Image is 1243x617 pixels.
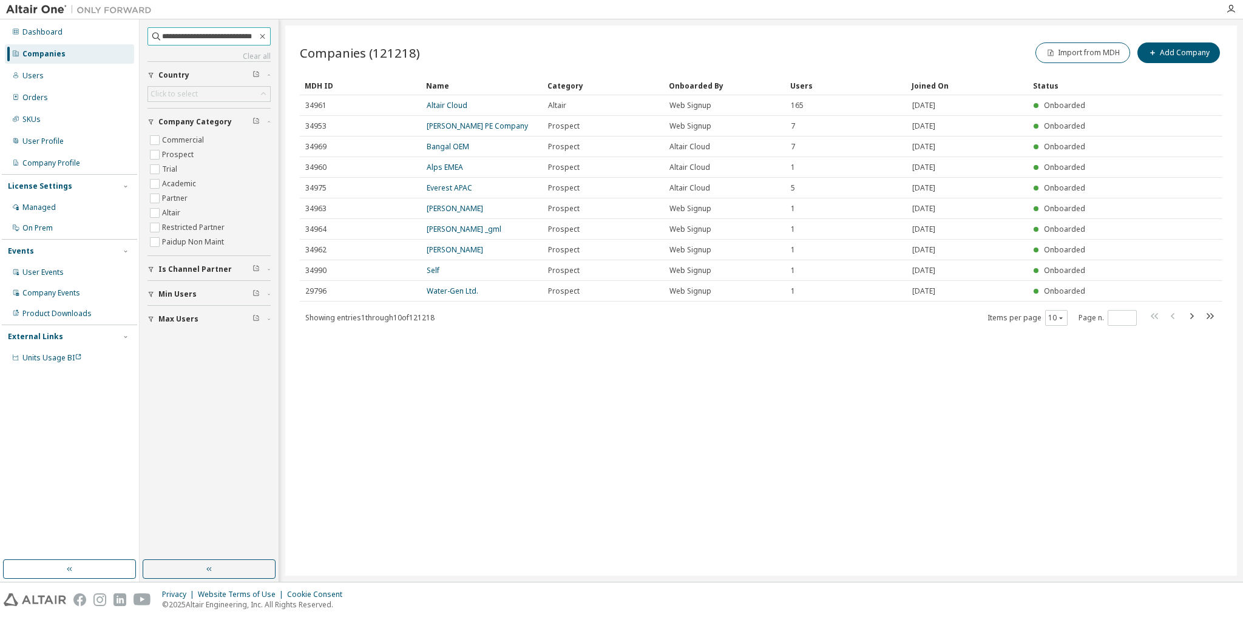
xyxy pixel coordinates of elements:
span: 34960 [305,163,327,172]
div: Dashboard [22,27,63,37]
span: Country [158,70,189,80]
span: Onboarded [1044,244,1085,255]
a: [PERSON_NAME] [427,203,483,214]
span: [DATE] [912,224,935,234]
div: Companies [22,49,66,59]
span: [DATE] [912,101,935,110]
span: 34969 [305,142,327,152]
div: Joined On [912,76,1023,95]
button: Max Users [147,306,271,332]
span: Clear filter [252,289,260,299]
div: Managed [22,203,56,212]
label: Trial [162,162,180,177]
span: [DATE] [912,245,935,255]
label: Paidup Non Maint [162,235,226,249]
span: Units Usage BI [22,352,82,363]
div: Users [22,71,44,81]
div: Events [8,246,34,256]
div: License Settings [8,181,72,191]
span: 7 [791,121,795,131]
span: 34975 [305,183,327,193]
span: Altair [548,101,566,110]
span: 1 [791,204,795,214]
div: Status [1033,76,1150,95]
span: Altair Cloud [669,142,710,152]
span: 7 [791,142,795,152]
span: Clear filter [252,265,260,274]
span: Altair Cloud [669,183,710,193]
span: Prospect [548,142,580,152]
span: 1 [791,286,795,296]
span: Prospect [548,266,580,275]
span: 165 [791,101,804,110]
div: Orders [22,93,48,103]
span: Clear filter [252,70,260,80]
span: 34964 [305,224,327,234]
span: [DATE] [912,142,935,152]
div: Click to select [151,89,198,99]
a: [PERSON_NAME] [427,244,483,255]
div: Privacy [162,590,198,599]
img: altair_logo.svg [4,593,66,606]
a: Bangal OEM [427,141,469,152]
div: User Events [22,268,64,277]
span: Is Channel Partner [158,265,232,274]
span: Clear filter [252,117,260,127]
a: [PERSON_NAME] _gml [427,224,501,234]
span: Prospect [548,183,580,193]
span: 34962 [305,245,327,255]
span: Onboarded [1044,203,1085,214]
div: Cookie Consent [287,590,350,599]
div: SKUs [22,115,41,124]
span: [DATE] [912,121,935,131]
a: Clear all [147,52,271,61]
span: [DATE] [912,266,935,275]
span: Prospect [548,204,580,214]
span: Onboarded [1044,265,1085,275]
span: Clear filter [252,314,260,324]
div: Category [547,76,659,95]
a: Altair Cloud [427,100,467,110]
span: Showing entries 1 through 10 of 121218 [305,312,435,323]
span: Onboarded [1044,141,1085,152]
a: [PERSON_NAME] PE Company [427,121,528,131]
a: Alps EMEA [427,162,463,172]
span: Web Signup [669,224,711,234]
span: [DATE] [912,204,935,214]
img: youtube.svg [134,593,151,606]
span: Prospect [548,245,580,255]
span: Onboarded [1044,183,1085,193]
span: Web Signup [669,101,711,110]
span: Onboarded [1044,121,1085,131]
div: Company Events [22,288,80,298]
div: On Prem [22,223,53,233]
span: Onboarded [1044,162,1085,172]
span: [DATE] [912,163,935,172]
div: Name [426,76,538,95]
span: Web Signup [669,121,711,131]
div: Users [790,76,902,95]
img: Altair One [6,4,158,16]
div: External Links [8,332,63,342]
span: 34963 [305,204,327,214]
span: Web Signup [669,204,711,214]
span: Min Users [158,289,197,299]
span: 1 [791,266,795,275]
span: Items per page [987,310,1068,326]
label: Commercial [162,133,206,147]
div: User Profile [22,137,64,146]
label: Restricted Partner [162,220,227,235]
span: Prospect [548,224,580,234]
span: 1 [791,224,795,234]
span: Prospect [548,286,580,296]
a: Water-Gen Ltd. [427,286,478,296]
button: Min Users [147,281,271,308]
span: [DATE] [912,183,935,193]
span: 1 [791,163,795,172]
button: Company Category [147,109,271,135]
span: Web Signup [669,266,711,275]
div: Company Profile [22,158,80,168]
span: Onboarded [1044,100,1085,110]
span: Onboarded [1044,286,1085,296]
label: Prospect [162,147,196,162]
